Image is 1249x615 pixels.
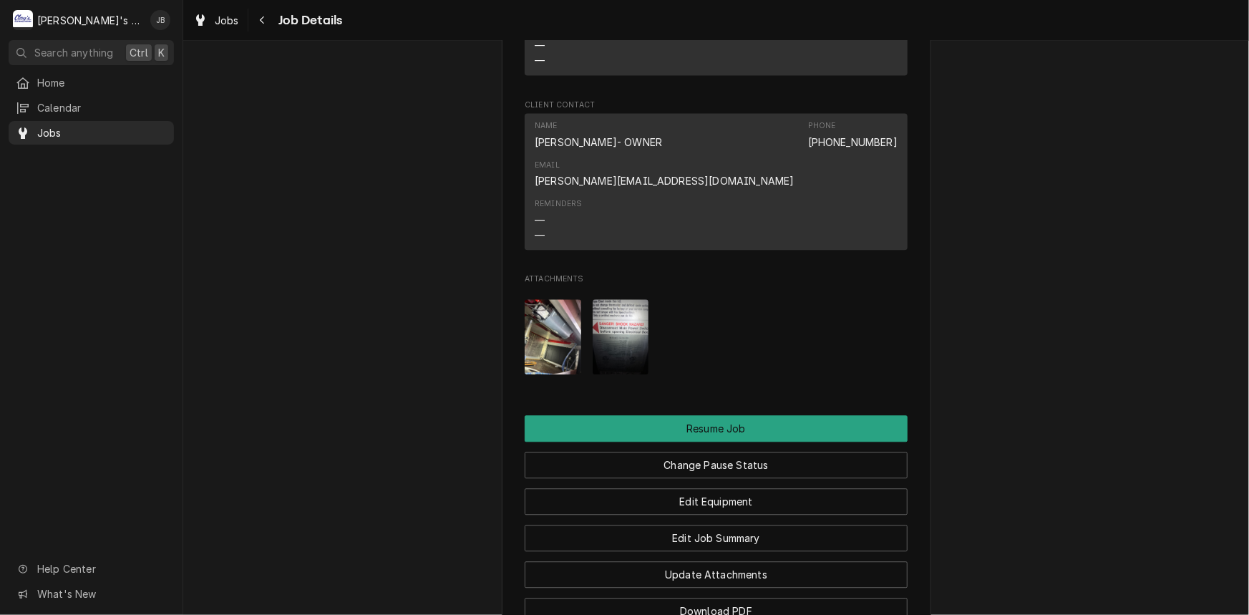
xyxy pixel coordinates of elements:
span: Help Center [37,561,165,576]
span: Ctrl [130,45,148,60]
div: — [535,213,545,228]
div: — [535,38,545,53]
div: Phone [808,120,836,132]
div: [PERSON_NAME]'s Refrigeration [37,13,142,28]
span: Jobs [37,125,167,140]
span: Search anything [34,45,113,60]
span: Job Details [274,11,343,30]
a: Jobs [9,121,174,145]
a: Home [9,71,174,95]
button: Edit Job Summary [525,525,908,551]
div: Name [535,120,662,149]
div: Phone [808,120,898,149]
button: Navigate back [251,9,274,32]
img: x4EElfaAQdKFR0IAlqCU [525,299,581,374]
span: What's New [37,586,165,601]
div: Button Group Row [525,415,908,442]
div: Reminders [535,198,582,210]
span: K [158,45,165,60]
div: Reminders [535,198,582,242]
span: Attachments [525,288,908,386]
button: Edit Equipment [525,488,908,515]
div: Name [535,120,558,132]
a: [PHONE_NUMBER] [808,136,898,148]
a: Jobs [188,9,245,32]
div: Email [535,160,560,171]
span: Attachments [525,273,908,285]
a: [PERSON_NAME][EMAIL_ADDRESS][DOMAIN_NAME] [535,175,794,187]
div: — [535,53,545,68]
div: Button Group Row [525,551,908,588]
button: Search anythingCtrlK [9,40,174,65]
div: C [13,10,33,30]
span: Calendar [37,100,167,115]
button: Update Attachments [525,561,908,588]
div: Client Contact List [525,113,908,256]
div: Reminders [535,24,582,67]
span: Home [37,75,167,90]
div: Email [535,160,794,188]
div: Client Contact [525,100,908,256]
div: [PERSON_NAME]- OWNER [535,135,662,150]
div: Attachments [525,273,908,385]
div: Button Group Row [525,515,908,551]
div: Clay's Refrigeration's Avatar [13,10,33,30]
button: Resume Job [525,415,908,442]
div: — [535,228,545,243]
img: bMdxjJ43TSiLH5kp60WS [593,299,649,374]
button: Change Pause Status [525,452,908,478]
div: Contact [525,113,908,250]
div: Joey Brabb's Avatar [150,10,170,30]
div: Button Group Row [525,442,908,478]
a: Calendar [9,96,174,120]
a: Go to What's New [9,582,174,606]
span: Jobs [215,13,239,28]
a: Go to Help Center [9,557,174,581]
div: Button Group Row [525,478,908,515]
span: Client Contact [525,100,908,111]
div: JB [150,10,170,30]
